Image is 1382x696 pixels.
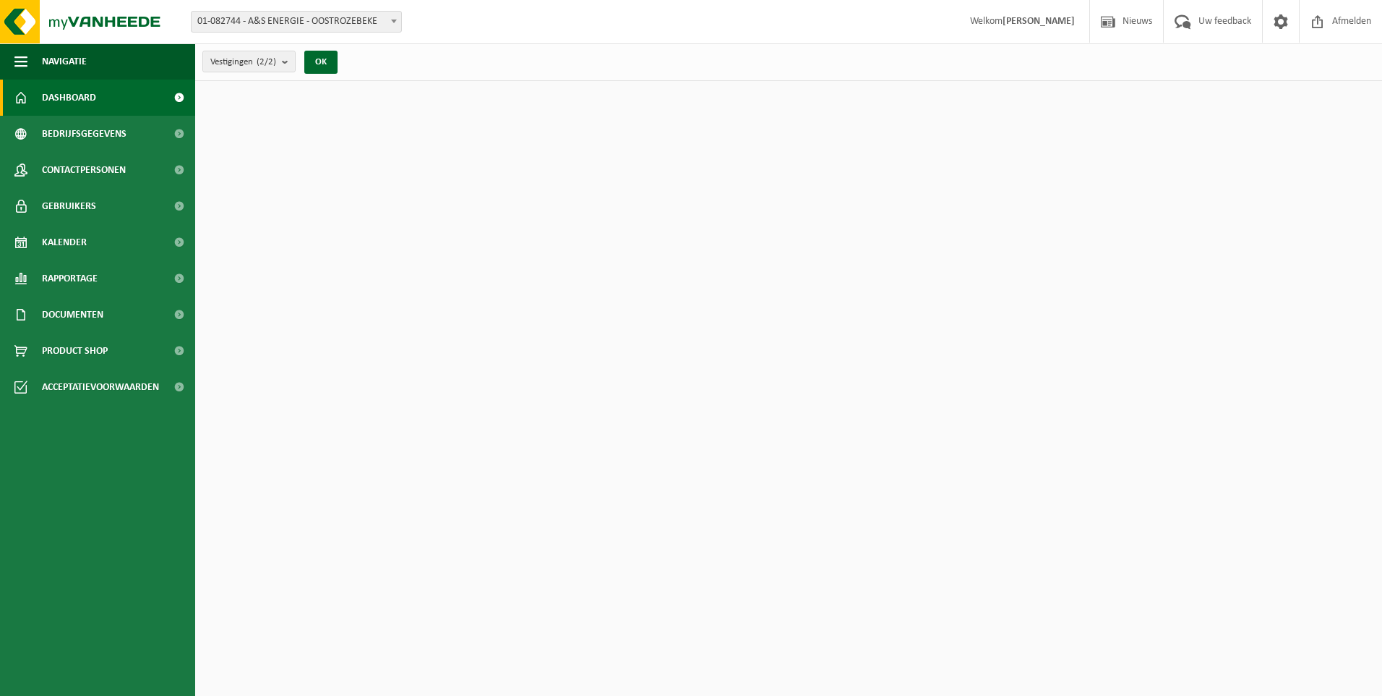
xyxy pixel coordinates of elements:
span: Dashboard [42,80,96,116]
span: Contactpersonen [42,152,126,188]
button: OK [304,51,338,74]
span: Vestigingen [210,51,276,73]
span: 01-082744 - A&S ENERGIE - OOSTROZEBEKE [191,11,402,33]
span: Acceptatievoorwaarden [42,369,159,405]
span: Rapportage [42,260,98,297]
span: Gebruikers [42,188,96,224]
span: Kalender [42,224,87,260]
span: Documenten [42,297,103,333]
button: Vestigingen(2/2) [202,51,296,72]
count: (2/2) [257,57,276,67]
span: 01-082744 - A&S ENERGIE - OOSTROZEBEKE [192,12,401,32]
span: Bedrijfsgegevens [42,116,126,152]
span: Navigatie [42,43,87,80]
span: Product Shop [42,333,108,369]
strong: [PERSON_NAME] [1003,16,1075,27]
